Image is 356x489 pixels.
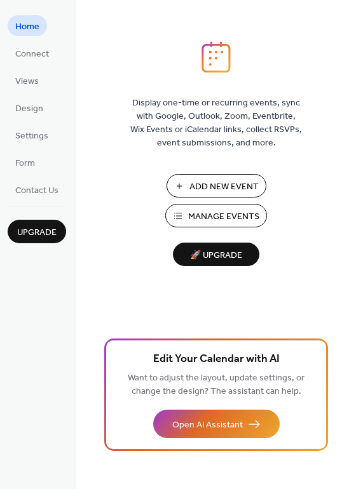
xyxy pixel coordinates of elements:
[202,41,231,73] img: logo_icon.svg
[167,174,266,198] button: Add New Event
[15,157,35,170] span: Form
[128,370,305,400] span: Want to adjust the layout, update settings, or change the design? The assistant can help.
[130,97,302,150] span: Display one-time or recurring events, sync with Google, Outlook, Zoom, Eventbrite, Wix Events or ...
[8,70,46,91] a: Views
[17,226,57,239] span: Upgrade
[8,220,66,243] button: Upgrade
[15,20,39,34] span: Home
[189,180,259,194] span: Add New Event
[172,419,243,432] span: Open AI Assistant
[188,210,259,224] span: Manage Events
[15,184,58,198] span: Contact Us
[8,152,43,173] a: Form
[153,410,280,438] button: Open AI Assistant
[153,351,280,368] span: Edit Your Calendar with AI
[8,97,51,118] a: Design
[15,130,48,143] span: Settings
[181,247,252,264] span: 🚀 Upgrade
[8,15,47,36] a: Home
[8,124,56,145] a: Settings
[8,43,57,64] a: Connect
[15,75,39,88] span: Views
[15,48,49,61] span: Connect
[15,102,43,116] span: Design
[165,204,267,227] button: Manage Events
[8,179,66,200] a: Contact Us
[173,243,259,266] button: 🚀 Upgrade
